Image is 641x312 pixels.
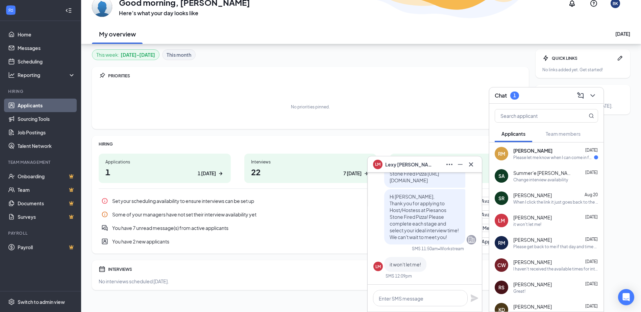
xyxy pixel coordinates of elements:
div: You have 7 unread message(s) from active applicants [112,225,462,231]
div: HIRING [99,141,522,147]
div: RS [498,284,504,291]
div: Reporting [18,72,76,78]
span: [PERSON_NAME] [513,281,552,288]
svg: DoubleChatActive [101,225,108,231]
span: [PERSON_NAME] [513,214,552,221]
div: I haven't received the available times for interview [513,266,598,272]
svg: UserEntity [101,238,108,245]
span: [PERSON_NAME] [513,303,552,310]
div: No links added yet. Get started! [542,67,623,73]
svg: Settings [8,298,15,305]
span: Summer'e [PERSON_NAME] [513,170,574,176]
div: You have 2 new applicants [99,235,522,248]
span: Lexy [PERSON_NAME] [385,161,433,168]
span: [DATE] [585,237,598,242]
span: [PERSON_NAME] [513,236,552,243]
button: ChevronDown [587,90,598,101]
h1: 22 [251,166,370,178]
svg: Ellipses [445,160,453,168]
button: Minimize [455,159,466,170]
svg: Minimize [456,160,464,168]
a: Job Postings [18,126,75,139]
a: Applicants [18,99,75,112]
svg: Bolt [542,55,549,61]
svg: Plane [470,294,478,302]
div: SA [498,173,505,179]
svg: Info [101,211,108,218]
svg: Company [467,236,475,244]
div: When I click the link it just goes back to the last screen. [513,199,598,205]
a: New hires00 [DATE]ArrowRight [390,154,522,183]
div: This week : [96,51,155,58]
svg: ArrowRight [217,170,224,177]
div: Switch to admin view [18,298,65,305]
span: [DATE] [585,148,598,153]
a: OnboardingCrown [18,170,75,183]
svg: MagnifyingGlass [589,113,594,119]
a: Home [18,28,75,41]
svg: Info [101,198,108,204]
a: TeamCrown [18,183,75,197]
svg: Collapse [65,7,72,14]
svg: Pen [617,55,623,61]
div: Set your scheduling availability to ensure interviews can be set up [112,198,463,204]
div: [DATE] [615,30,630,37]
div: Change interview availability [513,177,568,183]
span: it won't let me! [390,261,421,267]
b: [DATE] - [DATE] [121,51,155,58]
button: ComposeMessage [575,90,586,101]
div: RM [498,239,505,246]
div: CW [497,262,506,268]
div: Hiring [8,88,74,94]
div: 1 [513,93,516,98]
div: SMS 11:50am [412,246,438,252]
input: Search applicant [495,109,575,122]
div: PRIORITIES [108,73,522,79]
svg: ComposeMessage [576,92,585,100]
svg: Analysis [8,72,15,78]
span: [DATE] [585,281,598,286]
span: [DATE] [585,170,598,175]
div: Great! [513,288,525,294]
h2: My overview [99,30,136,38]
div: No priorities pinned. [291,104,330,110]
div: SMS 12:09pm [386,273,412,279]
button: Cross [466,159,476,170]
div: Please get back to me if that day and time will work [513,244,598,250]
div: Some of your managers have not set their interview availability yet [99,208,522,221]
button: Add Availability [467,197,510,205]
h1: 1 [105,166,224,178]
svg: ArrowRight [363,170,370,177]
svg: Calendar [99,266,105,272]
div: 7 [DATE] [343,170,362,177]
span: [PERSON_NAME] [513,259,552,265]
svg: WorkstreamLogo [7,7,14,14]
div: INTERVIEWS [108,266,522,272]
a: Interviews227 [DATE]ArrowRight [244,154,376,183]
a: Messages [18,41,75,55]
svg: Cross [467,160,475,168]
a: PayrollCrown [18,240,75,254]
span: [DATE] [585,304,598,309]
a: DoubleChatActiveYou have 7 unread message(s) from active applicantsRead MessagesPin [99,221,522,235]
div: QUICK LINKS [552,55,614,61]
div: Payroll [8,230,74,236]
b: This month [167,51,191,58]
a: Sourcing Tools [18,112,75,126]
a: Scheduling [18,55,75,68]
span: Applicants [501,131,525,137]
a: DocumentsCrown [18,197,75,210]
div: Please let me know when I can come in for an interview. [513,155,594,160]
a: InfoSome of your managers have not set their interview availability yetSet AvailabilityPin [99,208,522,221]
button: Read Messages [466,224,510,232]
button: Ellipses [444,159,455,170]
div: SR [498,195,504,202]
div: Team Management [8,159,74,165]
a: UserEntityYou have 2 new applicantsReview New ApplicantsPin [99,235,522,248]
span: Team members [546,131,581,137]
svg: Pin [99,72,105,79]
div: BK [613,1,618,6]
div: LM [375,264,381,269]
a: SurveysCrown [18,210,75,224]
